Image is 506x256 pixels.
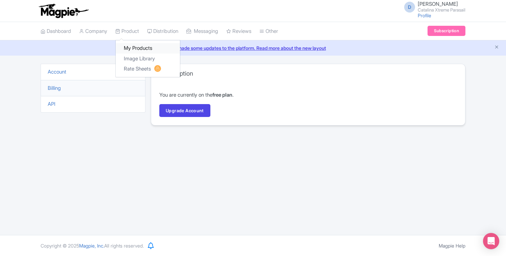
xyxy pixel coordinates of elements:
[259,22,278,41] a: Other
[418,8,465,12] small: Catalina Xtreme Parasail
[418,13,431,18] a: Profile
[186,22,218,41] a: Messaging
[147,22,178,41] a: Distribution
[116,43,180,54] a: My Products
[116,64,180,74] a: Rate Sheets
[48,68,66,75] a: Account
[212,92,232,98] strong: free plan
[37,242,148,249] div: Copyright © 2025 All rights reserved.
[418,1,458,7] span: [PERSON_NAME]
[48,101,55,107] a: API
[79,22,107,41] a: Company
[494,44,499,52] button: Close announcement
[48,85,61,91] a: Billing
[226,22,251,41] a: Reviews
[439,243,465,249] a: Magpie Help
[483,233,499,249] div: Open Intercom Messenger
[41,22,71,41] a: Dashboard
[159,104,210,117] a: Upgrade Account
[428,26,465,36] a: Subscription
[159,91,457,99] p: You are currently on the .
[115,22,139,41] a: Product
[404,2,415,13] span: D
[37,3,90,18] img: logo-ab69f6fb50320c5b225c76a69d11143b.png
[400,1,465,12] a: D [PERSON_NAME] Catalina Xtreme Parasail
[116,54,180,64] a: Image Library
[4,44,502,52] a: We made some updates to the platform. Read more about the new layout
[79,243,104,249] span: Magpie, Inc.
